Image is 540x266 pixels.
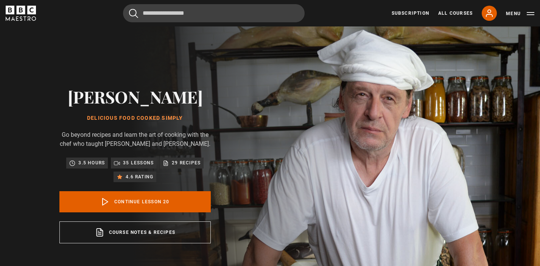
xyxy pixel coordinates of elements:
svg: BBC Maestro [6,6,36,21]
button: Toggle navigation [506,10,534,17]
p: 29 recipes [172,159,201,167]
a: Course notes & recipes [59,221,211,243]
p: 3.5 hours [78,159,105,167]
h2: [PERSON_NAME] [59,87,211,106]
a: All Courses [438,10,473,17]
a: Subscription [392,10,429,17]
p: 4.6 rating [126,173,153,181]
h1: Delicious Food Cooked Simply [59,115,211,121]
p: 35 lessons [123,159,154,167]
input: Search [123,4,305,22]
a: Continue lesson 20 [59,191,211,212]
p: Go beyond recipes and learn the art of cooking with the chef who taught [PERSON_NAME] and [PERSON... [59,130,211,148]
button: Submit the search query [129,9,138,18]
